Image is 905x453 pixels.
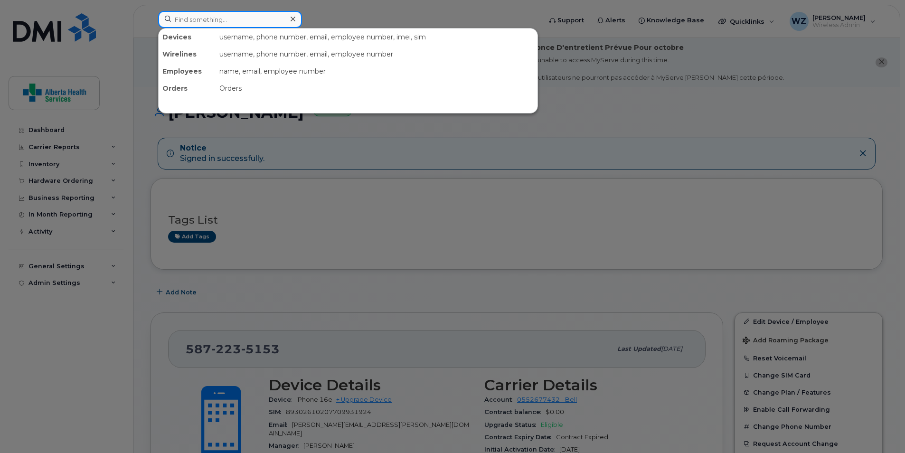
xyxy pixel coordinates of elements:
[159,46,216,63] div: Wirelines
[159,28,216,46] div: Devices
[216,80,537,97] div: Orders
[216,28,537,46] div: username, phone number, email, employee number, imei, sim
[159,63,216,80] div: Employees
[216,63,537,80] div: name, email, employee number
[159,80,216,97] div: Orders
[216,46,537,63] div: username, phone number, email, employee number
